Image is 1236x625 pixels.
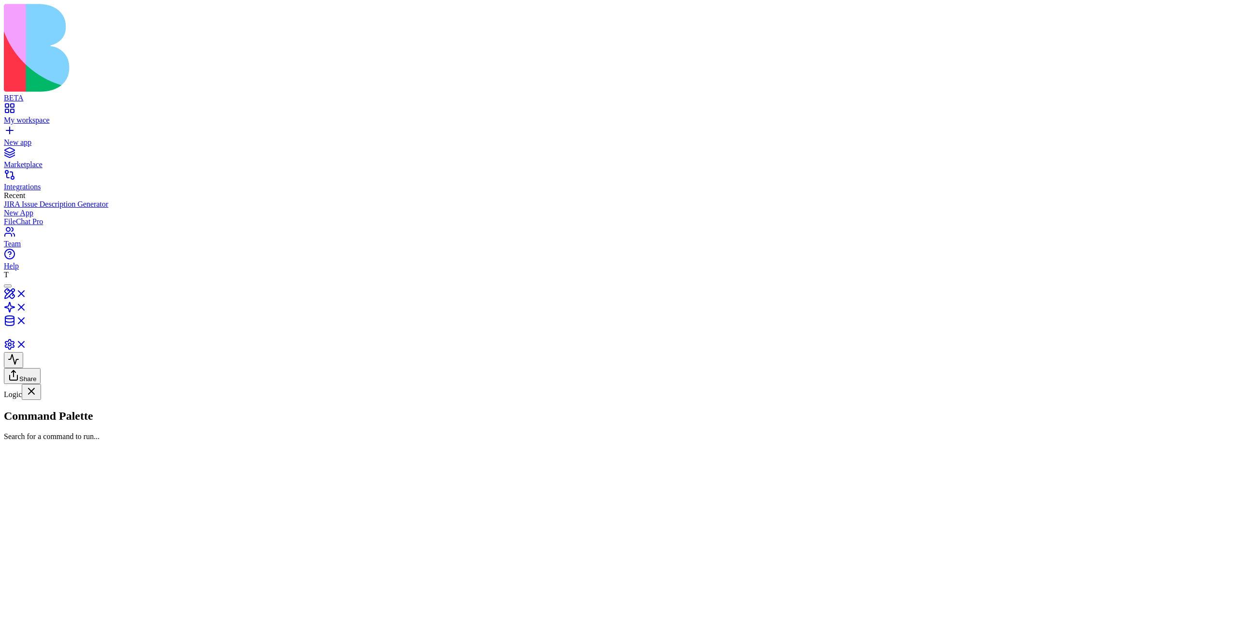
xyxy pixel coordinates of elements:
a: Marketplace [4,152,1232,169]
div: Integrations [4,183,1232,191]
span: Logic [4,390,22,398]
a: FileChat Pro [4,217,1232,226]
a: BETA [4,85,1232,102]
a: Team [4,231,1232,248]
a: My workspace [4,107,1232,125]
div: My workspace [4,116,1232,125]
div: Marketplace [4,160,1232,169]
span: T [4,270,9,279]
h2: Command Palette [4,410,1232,423]
a: New app [4,129,1232,147]
a: New App [4,209,1232,217]
span: Recent [4,191,25,199]
a: Help [4,253,1232,270]
div: Help [4,262,1232,270]
a: Integrations [4,174,1232,191]
a: JIRA Issue Description Generator [4,200,1232,209]
div: BETA [4,94,1232,102]
div: Team [4,240,1232,248]
div: New app [4,138,1232,147]
p: Search for a command to run... [4,432,1232,441]
img: logo [4,4,392,92]
button: Share [4,368,41,384]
